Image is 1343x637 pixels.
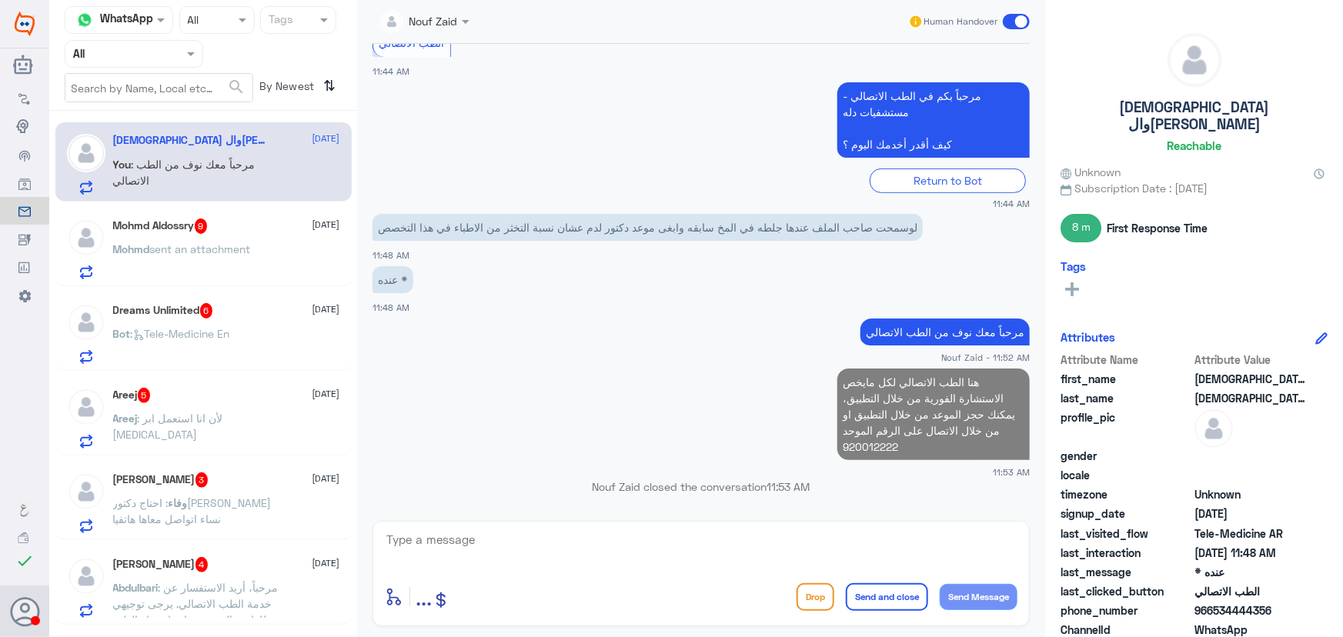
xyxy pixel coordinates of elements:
[169,496,188,509] span: وفاء
[1061,98,1328,133] h5: [DEMOGRAPHIC_DATA] وال[PERSON_NAME]
[767,480,810,493] span: 11:53 AM
[253,73,318,104] span: By Newest
[1061,525,1191,542] span: last_visited_flow
[131,327,230,340] span: : Tele-Medicine En
[150,242,251,255] span: sent an attachment
[113,472,209,488] h5: وفاء بنت محمد
[138,388,151,403] span: 5
[941,351,1030,364] span: Nouf Zaid - 11:52 AM
[1061,180,1328,196] span: Subscription Date : [DATE]
[73,8,96,32] img: whatsapp.png
[1194,371,1306,387] span: سبحان
[113,303,213,318] h5: Dreams Unlimited
[1061,390,1191,406] span: last_name
[372,66,409,76] span: 11:44 AM
[10,597,39,626] button: Avatar
[837,369,1030,460] p: 8/10/2025, 11:53 AM
[1167,138,1221,152] h6: Reachable
[1061,371,1191,387] span: first_name
[65,74,252,102] input: Search by Name, Local etc…
[1061,602,1191,619] span: phone_number
[312,302,340,316] span: [DATE]
[113,134,272,147] h5: سبحان الله والحمدلله
[372,266,413,293] p: 8/10/2025, 11:48 AM
[1107,220,1208,236] span: First Response Time
[846,583,928,611] button: Send and close
[837,82,1030,158] p: 8/10/2025, 11:44 AM
[195,472,209,488] span: 3
[195,218,208,234] span: 9
[200,303,213,318] span: 6
[1061,164,1121,180] span: Unknown
[113,557,209,572] h5: Abdulbari Albalawi
[1194,486,1306,502] span: Unknown
[860,318,1030,345] p: 8/10/2025, 11:52 AM
[113,496,272,525] span: : احتاج دكتور[PERSON_NAME] نساء اتواصل معاها هاتفيا
[312,387,340,401] span: [DATE]
[113,158,132,171] span: You
[1061,583,1191,599] span: last_clicked_button
[312,556,340,570] span: [DATE]
[1061,352,1191,368] span: Attribute Name
[1061,505,1191,522] span: signup_date
[113,327,131,340] span: Bot
[67,472,105,511] img: defaultAdmin.png
[1194,602,1306,619] span: 966534444356
[1061,467,1191,483] span: locale
[1194,564,1306,580] span: عنده *
[312,218,340,232] span: [DATE]
[67,134,105,172] img: defaultAdmin.png
[15,12,35,36] img: Widebot Logo
[372,479,1030,495] p: Nouf Zaid closed the conversation
[1194,467,1306,483] span: null
[15,552,34,570] i: check
[324,73,336,98] i: ⇅
[1061,259,1086,273] h6: Tags
[67,218,105,257] img: defaultAdmin.png
[1061,448,1191,464] span: gender
[797,583,834,611] button: Drop
[1194,352,1306,368] span: Attribute Value
[1194,525,1306,542] span: Tele-Medicine AR
[416,582,432,610] span: ...
[993,465,1030,479] span: 11:53 AM
[113,388,151,403] h5: Areej
[1061,214,1101,242] span: 8 m
[67,303,105,342] img: defaultAdmin.png
[372,214,923,241] p: 8/10/2025, 11:48 AM
[1194,505,1306,522] span: 2025-10-08T08:32:20.754Z
[1194,545,1306,561] span: 2025-10-08T08:48:33.965Z
[993,197,1030,210] span: 11:44 AM
[416,579,432,614] button: ...
[195,557,209,572] span: 4
[1194,448,1306,464] span: null
[113,158,256,187] span: : مرحباً معك نوف من الطب الاتصالي
[113,412,223,441] span: : لأن انا استعمل ابر [MEDICAL_DATA]
[227,75,246,100] button: search
[1168,34,1221,86] img: defaultAdmin.png
[1194,583,1306,599] span: الطب الاتصالي
[312,132,340,145] span: [DATE]
[67,557,105,595] img: defaultAdmin.png
[113,218,208,234] h5: Mohmd Aldossry
[1194,390,1306,406] span: الله والحمدلله
[113,412,138,425] span: Areej
[1061,330,1115,344] h6: Attributes
[1061,486,1191,502] span: timezone
[227,78,246,96] span: search
[940,584,1017,610] button: Send Message
[1061,545,1191,561] span: last_interaction
[924,15,997,28] span: Human Handover
[1061,409,1191,445] span: profile_pic
[1061,564,1191,580] span: last_message
[1194,409,1233,448] img: defaultAdmin.png
[372,250,409,260] span: 11:48 AM
[67,388,105,426] img: defaultAdmin.png
[266,11,293,31] div: Tags
[312,472,340,485] span: [DATE]
[113,242,150,255] span: Mohmd
[372,302,409,312] span: 11:48 AM
[113,581,159,594] span: Abdulbari
[870,168,1026,192] div: Return to Bot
